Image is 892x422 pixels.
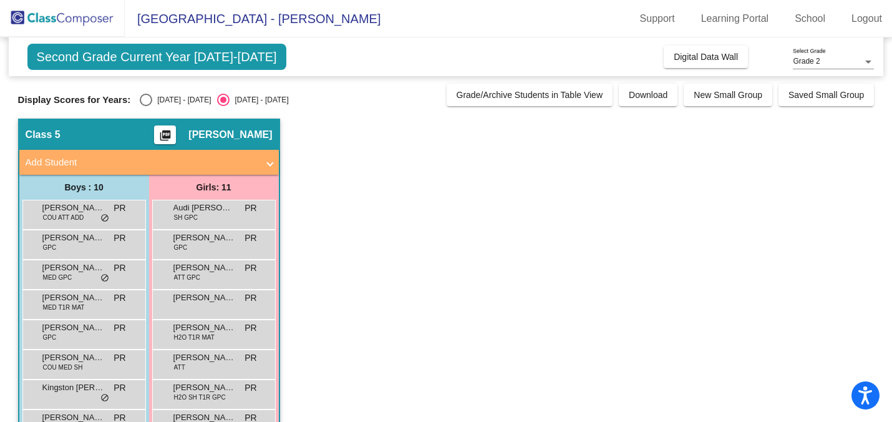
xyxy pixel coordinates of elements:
span: PR [114,381,125,395]
span: PR [114,292,125,305]
span: [PERSON_NAME] [173,321,236,334]
span: GPC [174,243,188,252]
span: New Small Group [694,90,762,100]
span: PR [114,351,125,365]
span: PR [114,262,125,275]
span: [PERSON_NAME] [42,292,105,304]
span: Audi [PERSON_NAME] [173,202,236,214]
div: [DATE] - [DATE] [152,94,211,105]
span: Class 5 [26,129,61,141]
span: Display Scores for Years: [18,94,131,105]
span: Kingston [PERSON_NAME] [42,381,105,394]
span: do_not_disturb_alt [100,393,109,403]
mat-icon: picture_as_pdf [158,129,173,147]
span: do_not_disturb_alt [100,213,109,223]
a: Support [630,9,685,29]
span: Digital Data Wall [674,52,738,62]
span: COU MED SH [43,363,83,372]
span: [PERSON_NAME] [173,292,236,304]
a: School [785,9,835,29]
span: PR [245,321,256,335]
span: [PERSON_NAME] [173,262,236,274]
mat-panel-title: Add Student [26,155,258,170]
span: [PERSON_NAME] [42,262,105,274]
span: PR [114,232,125,245]
span: Second Grade Current Year [DATE]-[DATE] [27,44,286,70]
span: COU ATT ADD [43,213,84,222]
span: PR [245,381,256,395]
span: [PERSON_NAME] [173,232,236,244]
button: Download [619,84,677,106]
button: New Small Group [684,84,772,106]
div: Girls: 11 [149,175,279,200]
span: [PERSON_NAME] [42,351,105,364]
span: [GEOGRAPHIC_DATA] - [PERSON_NAME] [125,9,381,29]
span: PR [245,262,256,275]
span: PR [114,202,125,215]
span: Saved Small Group [788,90,864,100]
span: GPC [43,243,57,252]
span: [PERSON_NAME] [173,351,236,364]
span: do_not_disturb_alt [100,273,109,283]
span: [PERSON_NAME] [42,202,105,214]
button: Print Students Details [154,125,176,144]
span: MED T1R MAT [43,303,85,312]
span: Grade/Archive Students in Table View [457,90,603,100]
span: PR [245,202,256,215]
span: [PERSON_NAME] [42,232,105,244]
span: ATT [174,363,185,372]
button: Grade/Archive Students in Table View [447,84,613,106]
div: Boys : 10 [19,175,149,200]
span: Grade 2 [793,57,820,66]
span: H2O SH T1R GPC [174,393,226,402]
div: [DATE] - [DATE] [230,94,288,105]
mat-expansion-panel-header: Add Student [19,150,279,175]
span: Download [629,90,667,100]
span: GPC [43,333,57,342]
mat-radio-group: Select an option [140,94,288,106]
a: Learning Portal [691,9,779,29]
span: PR [245,232,256,245]
button: Saved Small Group [778,84,874,106]
span: ATT GPC [174,273,200,282]
span: SH GPC [174,213,198,222]
span: [PERSON_NAME] [173,381,236,394]
span: PR [114,321,125,335]
span: MED GPC [43,273,72,282]
span: H2O T1R MAT [174,333,215,342]
span: PR [245,292,256,305]
a: Logout [841,9,892,29]
span: [PERSON_NAME] [42,321,105,334]
span: PR [245,351,256,365]
button: Digital Data Wall [664,46,748,68]
span: [PERSON_NAME] [188,129,272,141]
